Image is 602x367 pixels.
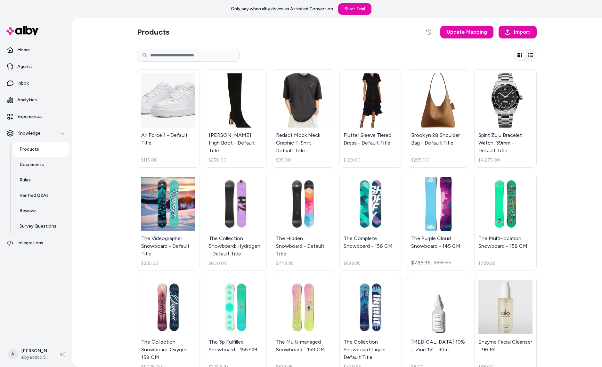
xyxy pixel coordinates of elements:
[339,69,402,168] a: Flutter Sleeve Tiered Dress - Default TitleFlutter Sleeve Tiered Dress - Default Title$129.00
[3,76,69,91] a: Inbox
[137,173,199,271] a: The Videographer Snowboard - Default TitleThe Videographer Snowboard - Default Title$885.95
[20,162,44,168] p: Documents
[17,113,43,120] p: Experiences
[17,130,40,137] p: Knowledge
[338,3,371,15] a: Start Trial
[137,69,199,168] a: Air Force 1 - Default TitleAir Force 1 - Default Title$115.00
[13,172,69,188] a: Rules
[407,173,469,271] a: The Purple Cloud Snowboard - 145 CMThe Purple Cloud Snowboard - 145 CM$785.95$885.95
[231,6,333,12] p: Only pay when alby drives an Assisted Conversion
[13,157,69,172] a: Documents
[13,203,69,219] a: Reviews
[474,69,537,168] a: Spirit Zulu Bracelet Watch, 39mm - Default TitleSpirit Zulu Bracelet Watch, 39mm - Default Title$...
[137,27,169,37] h2: Products
[17,47,30,53] p: Home
[474,173,537,271] a: The Multi-location Snowboard - 158 CMThe Multi-location Snowboard - 158 CM$729.95
[447,28,487,36] span: Update Mapping
[272,69,334,168] a: Redact Mock Neck Graphic T-Shirt - Default TitleRedact Mock Neck Graphic T-Shirt - Default Title$...
[13,188,69,203] a: Verified Q&As
[3,126,69,141] button: Knowledge
[499,26,537,38] a: Import
[21,354,50,361] span: albyandco SolCon
[339,173,402,271] a: The Complete Snowboard - 156 CMThe Complete Snowboard - 156 CM$699.95
[6,26,38,35] img: alby Logo
[440,26,493,38] a: Update Mapping
[21,348,50,354] p: [PERSON_NAME]
[13,219,69,234] a: Survey Questions
[3,109,69,124] a: Experiences
[3,59,69,74] a: Agents
[20,208,37,214] p: Reviews
[4,344,55,364] button: A[PERSON_NAME]albyandco SolCon
[205,69,267,168] a: Sylvia Knee High Boot - Default Title[PERSON_NAME] High Boot - Default Title$250.00
[407,69,469,168] a: Brooklyn 28 Shoulder Bag - Default TitleBrooklyn 28 Shoulder Bag - Default Title$295.00
[205,173,267,271] a: The Collection Snowboard: Hydrogen - Default TitleThe Collection Snowboard: Hydrogen - Default Ti...
[3,92,69,108] a: Analytics
[514,28,530,36] span: Import
[3,235,69,251] a: Integrations
[17,63,33,70] p: Agents
[17,240,43,246] p: Integrations
[272,173,334,271] a: The Hidden Snowboard - Default TitleThe Hidden Snowboard - Default Title$749.95
[20,192,49,199] p: Verified Q&As
[3,42,69,58] a: Home
[17,97,37,103] p: Analytics
[20,223,56,229] p: Survey Questions
[20,177,31,183] p: Rules
[8,349,18,359] span: A
[20,146,39,153] p: Products
[17,80,29,87] p: Inbox
[13,142,69,157] a: Products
